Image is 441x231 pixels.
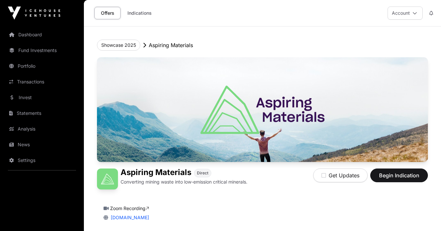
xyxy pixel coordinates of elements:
a: Offers [94,7,121,19]
span: Begin Indication [378,171,420,179]
a: Dashboard [5,27,79,42]
a: Settings [5,153,79,168]
a: Analysis [5,122,79,136]
span: Direct [197,170,208,176]
img: Aspiring Materials [97,169,118,189]
a: Invest [5,90,79,105]
a: Fund Investments [5,43,79,58]
a: Statements [5,106,79,120]
a: Indications [123,7,156,19]
a: [DOMAIN_NAME] [108,215,149,220]
a: Transactions [5,75,79,89]
a: News [5,137,79,152]
button: Account [388,7,423,20]
a: Portfolio [5,59,79,73]
a: Begin Indication [370,175,428,182]
p: Converting mining waste into low-emission critical minerals. [121,179,247,185]
button: Get Updates [313,169,368,182]
img: Aspiring Materials [97,57,428,162]
p: Aspiring Materials [149,41,193,49]
h1: Aspiring Materials [121,169,191,177]
button: Showcase 2025 [97,40,140,51]
iframe: Chat Widget [408,200,441,231]
a: Zoom Recording [110,205,149,211]
button: Begin Indication [370,169,428,182]
img: Icehouse Ventures Logo [8,7,60,20]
